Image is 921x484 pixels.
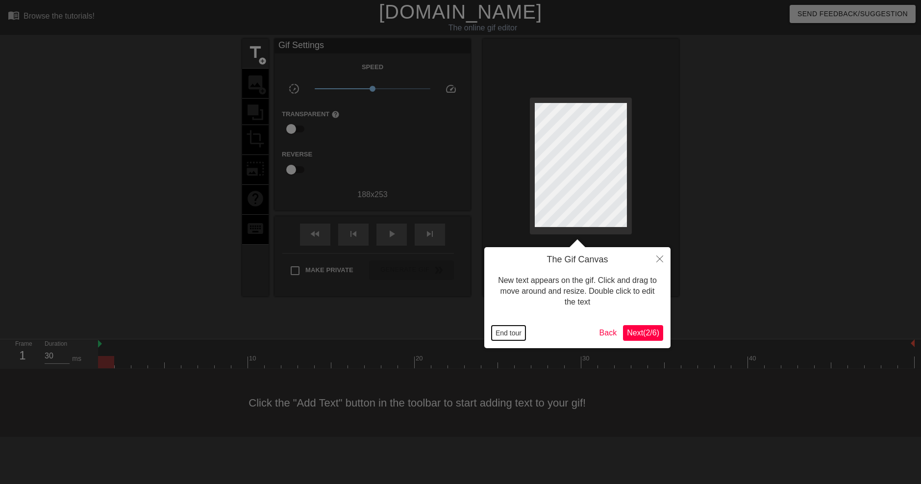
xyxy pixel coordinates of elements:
[492,255,663,265] h4: The Gif Canvas
[492,265,663,318] div: New text appears on the gif. Click and drag to move around and resize. Double click to edit the text
[492,326,525,340] button: End tour
[623,325,663,341] button: Next
[627,329,659,337] span: Next ( 2 / 6 )
[596,325,621,341] button: Back
[649,247,671,270] button: Close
